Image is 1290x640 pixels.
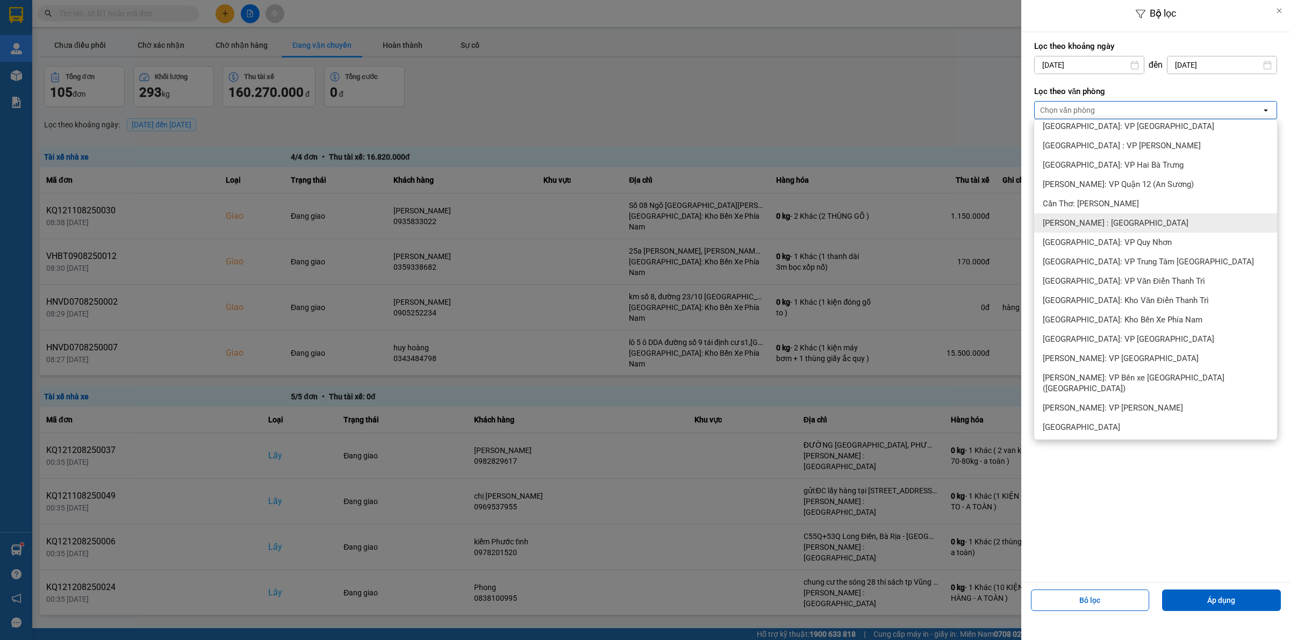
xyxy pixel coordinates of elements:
[1262,106,1270,114] svg: open
[1144,60,1167,70] div: đến
[1043,256,1254,267] span: [GEOGRAPHIC_DATA]: VP Trung Tâm [GEOGRAPHIC_DATA]
[1043,179,1194,190] span: [PERSON_NAME]: VP Quận 12 (An Sương)
[1167,56,1277,74] input: Select a date.
[1150,8,1176,19] span: Bộ lọc
[1162,589,1281,611] button: Áp dụng
[1034,119,1277,440] ul: Menu
[1043,402,1183,413] span: [PERSON_NAME]: VP [PERSON_NAME]
[1043,198,1139,209] span: Cần Thơ: [PERSON_NAME]
[1043,422,1120,433] span: [GEOGRAPHIC_DATA]
[1043,334,1214,344] span: [GEOGRAPHIC_DATA]: VP [GEOGRAPHIC_DATA]
[1034,41,1277,52] label: Lọc theo khoảng ngày
[1043,121,1214,132] span: [GEOGRAPHIC_DATA]: VP [GEOGRAPHIC_DATA]
[1031,589,1150,611] button: Bỏ lọc
[1043,140,1201,151] span: [GEOGRAPHIC_DATA] : VP [PERSON_NAME]
[1043,160,1184,170] span: [GEOGRAPHIC_DATA]: VP Hai Bà Trưng
[1035,56,1144,74] input: Select a date.
[1043,218,1188,228] span: [PERSON_NAME] : [GEOGRAPHIC_DATA]
[1040,105,1095,116] div: Chọn văn phòng
[1043,314,1202,325] span: [GEOGRAPHIC_DATA]: Kho Bến Xe Phía Nam
[1043,276,1205,286] span: [GEOGRAPHIC_DATA]: VP Văn Điển Thanh Trì
[1043,372,1273,394] span: [PERSON_NAME]: VP Bến xe [GEOGRAPHIC_DATA] ([GEOGRAPHIC_DATA])
[1043,237,1172,248] span: [GEOGRAPHIC_DATA]: VP Quy Nhơn
[1034,86,1277,97] label: Lọc theo văn phòng
[1043,295,1209,306] span: [GEOGRAPHIC_DATA]: Kho Văn Điển Thanh Trì
[1043,353,1199,364] span: [PERSON_NAME]: VP [GEOGRAPHIC_DATA]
